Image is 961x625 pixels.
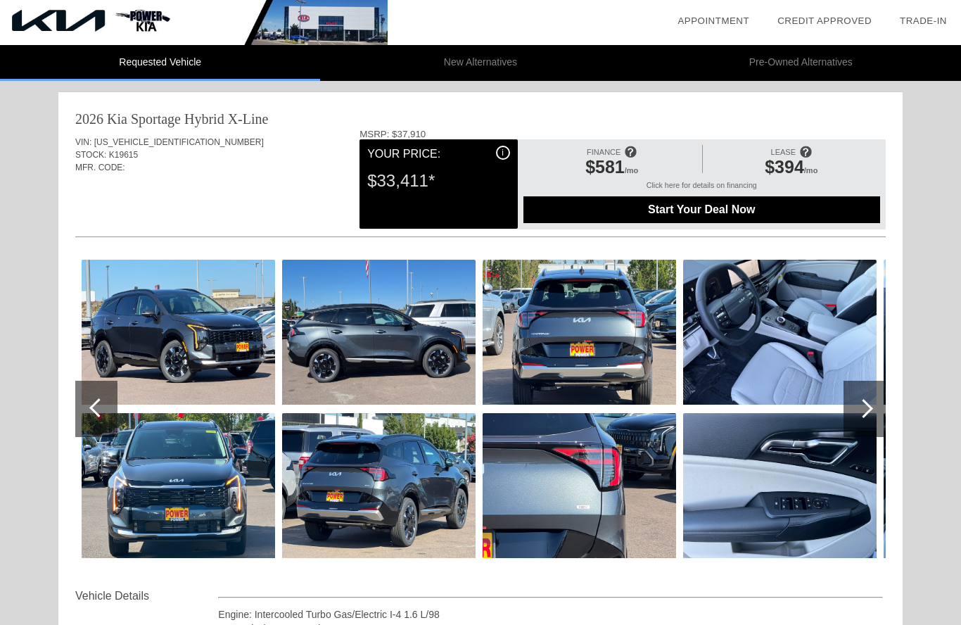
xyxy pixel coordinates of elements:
[777,15,872,26] a: Credit Approved
[75,195,886,217] div: Quoted on [DATE] 4:21:43 PM
[218,607,883,621] div: Engine: Intercooled Turbo Gas/Electric I-4 1.6 L/98
[523,181,880,196] div: Click here for details on financing
[483,413,676,558] img: cc2ff28924574c19804422d8316b4c9d.jpg
[483,260,676,405] img: ad995e7b72664d18b37cc3559a91b4ec.jpg
[683,413,877,558] img: bbf94d71febe4fe8bfeef379215cf9f7.jpg
[587,148,620,156] span: FINANCE
[109,150,138,160] span: K19615
[683,260,877,405] img: 403104fc928b4f8d9e8ca816434611a7.jpg
[541,203,863,216] span: Start Your Deal Now
[94,137,264,147] span: [US_VEHICLE_IDENTIFICATION_NUMBER]
[75,588,218,605] div: Vehicle Details
[765,157,804,177] span: $394
[75,137,91,147] span: VIN:
[75,109,224,129] div: 2026 Kia Sportage Hybrid
[320,45,640,81] li: New Alternatives
[75,150,106,160] span: STOCK:
[82,260,275,405] img: 151cbc3824c340b187ae1dc4d4032d96.jpg
[82,413,275,558] img: a95bc2c51a5d4e118a9b951ee30e0c7b.jpg
[585,157,625,177] span: $581
[530,157,694,181] div: /mo
[75,163,125,172] span: MFR. CODE:
[677,15,749,26] a: Appointment
[641,45,961,81] li: Pre-Owned Alternatives
[771,148,796,156] span: LEASE
[710,157,873,181] div: /mo
[282,413,476,558] img: 8967826fcd3e4b4997b7041dceb9045f.jpg
[228,109,269,129] div: X-Line
[367,146,509,163] div: Your Price:
[359,129,886,139] div: MSRP: $37,910
[502,148,504,158] span: i
[282,260,476,405] img: 97b2b5202d2242c19eee0c0520b39960.jpg
[367,163,509,199] div: $33,411*
[900,15,947,26] a: Trade-In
